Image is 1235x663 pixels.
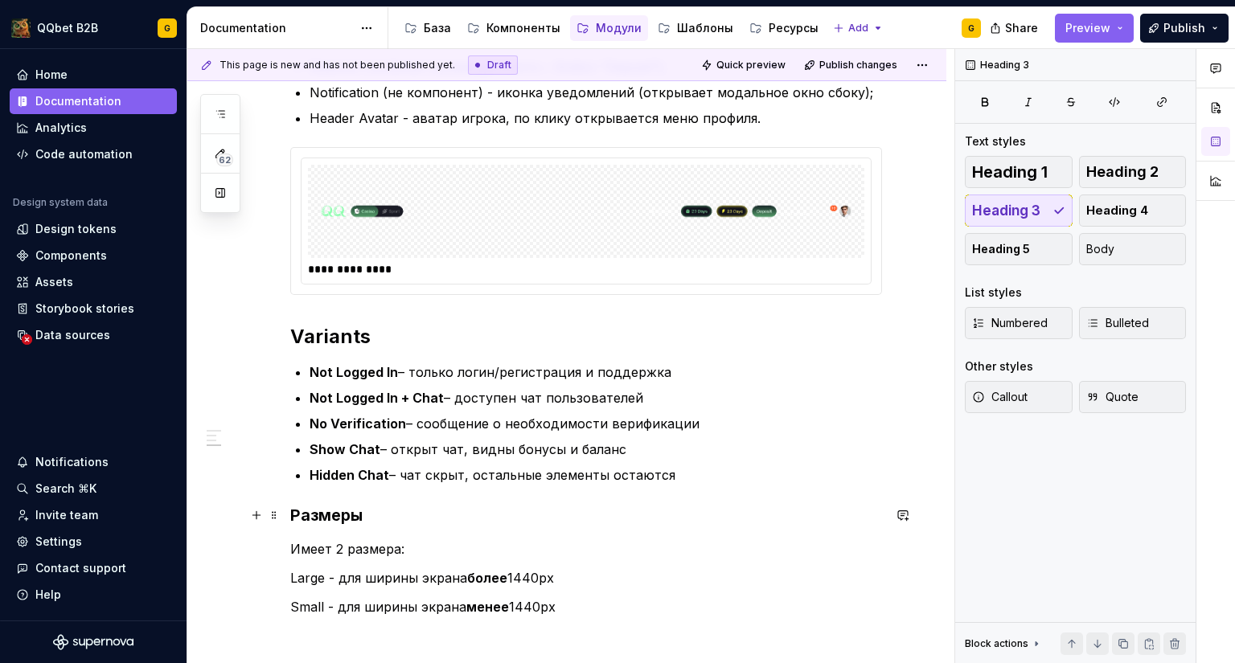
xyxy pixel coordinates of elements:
div: Contact support [35,560,126,576]
a: Data sources [10,322,177,348]
p: Имеет 2 размера: [290,539,882,559]
strong: менее [466,599,509,615]
span: Quick preview [716,59,786,72]
a: Компоненты [461,15,567,41]
button: Heading 4 [1079,194,1187,227]
button: Share [982,14,1048,43]
div: Ресурсы [769,20,819,36]
button: Numbered [965,307,1073,339]
a: Design tokens [10,216,177,242]
strong: Not Logged In [310,364,398,380]
span: Bulleted [1086,315,1149,331]
p: Large - для ширины экрана 1440px [290,568,882,587]
strong: Not Logged In + Chat [310,390,444,406]
div: Text styles [965,133,1026,149]
div: QQbet B2B [37,20,98,36]
div: Invite team [35,507,98,523]
a: Analytics [10,115,177,141]
button: Heading 2 [1079,156,1187,188]
button: Body [1079,233,1187,265]
p: Small - для ширины экрана 1440px [290,597,882,616]
span: Heading 2 [1086,164,1159,180]
span: Heading 1 [972,164,1048,180]
button: Help [10,582,177,608]
a: Settings [10,529,177,555]
button: Heading 5 [965,233,1073,265]
button: Search ⌘K [10,476,177,501]
strong: No Verification [310,415,406,432]
p: Header Avatar - аватар игрока, по клику открывается меню профиля. [310,108,882,128]
span: Draft [487,59,511,72]
div: Block actions [965,632,1043,655]
div: Settings [35,534,82,550]
strong: более [467,570,507,586]
div: Home [35,67,68,83]
button: Publish changes [799,54,905,76]
span: Numbered [972,315,1048,331]
a: База [398,15,457,41]
a: Documentation [10,88,177,114]
span: Heading 5 [972,241,1030,257]
div: List styles [965,284,1022,301]
div: Help [35,587,61,603]
img: 491028fe-7948-47f3-9fb2-82dab60b8b20.png [11,18,31,38]
button: Quote [1079,381,1187,413]
strong: Hidden Chat [310,467,389,483]
p: – открыт чат, видны бонусы и баланс [310,440,882,459]
button: Bulleted [1079,307,1187,339]
div: Design tokens [35,221,117,237]
div: Assets [35,274,73,290]
div: Компоненты [486,20,560,36]
span: Callout [972,389,1028,405]
span: Publish changes [819,59,897,72]
span: Heading 4 [1086,203,1148,219]
button: Add [828,17,888,39]
p: – чат скрыт, остальные элементы остаются [310,465,882,485]
div: Storybook stories [35,301,134,317]
a: Home [10,62,177,88]
button: Notifications [10,449,177,475]
div: Notifications [35,454,109,470]
span: Body [1086,241,1114,257]
span: Publish [1163,20,1205,36]
span: 62 [216,153,233,166]
a: Модули [570,15,648,41]
div: Analytics [35,120,87,136]
span: Quote [1086,389,1139,405]
a: Шаблоны [651,15,740,41]
button: Heading 1 [965,156,1073,188]
a: Invite team [10,502,177,528]
p: – только логин/регистрация и поддержка [310,362,882,382]
div: G [968,22,974,35]
span: Share [1005,20,1038,36]
p: – доступен чат пользователей [310,388,882,407]
div: Documentation [35,93,121,109]
a: Components [10,243,177,268]
div: Code automation [35,146,133,162]
p: Notification (не компонент) - иконка уведомлений (открывает модальное окно сбоку); [310,83,882,102]
div: Модули [596,20,642,36]
h2: Variants [290,324,882,350]
svg: Supernova Logo [53,634,133,650]
button: Callout [965,381,1073,413]
span: Add [848,22,868,35]
button: Preview [1055,14,1134,43]
div: Block actions [965,637,1028,650]
button: Publish [1140,14,1229,43]
a: Storybook stories [10,296,177,321]
span: This page is new and has not been published yet. [220,59,455,72]
div: Шаблоны [677,20,733,36]
button: Contact support [10,555,177,581]
h3: Размеры [290,504,882,526]
a: Assets [10,269,177,295]
p: – сообщение о необходимости верификации [310,414,882,433]
div: База [424,20,451,36]
button: QQbet B2BG [3,10,183,45]
div: Search ⌘K [35,481,96,497]
button: Quick preview [696,54,793,76]
div: G [164,22,170,35]
div: Page tree [398,12,825,44]
div: Documentation [200,20,352,36]
span: Preview [1065,20,1110,36]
